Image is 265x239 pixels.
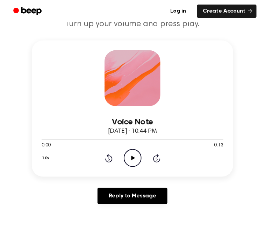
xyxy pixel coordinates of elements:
span: 0:13 [214,142,223,149]
p: Turn up your volume and press play. [8,19,257,29]
a: Beep [8,5,48,18]
a: Log in [163,3,193,19]
a: Reply to Message [98,188,167,204]
button: 1.0x [42,152,52,164]
a: Create Account [197,5,257,18]
h3: Voice Note [42,117,223,127]
span: 0:00 [42,142,51,149]
span: [DATE] · 10:44 PM [108,128,157,135]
